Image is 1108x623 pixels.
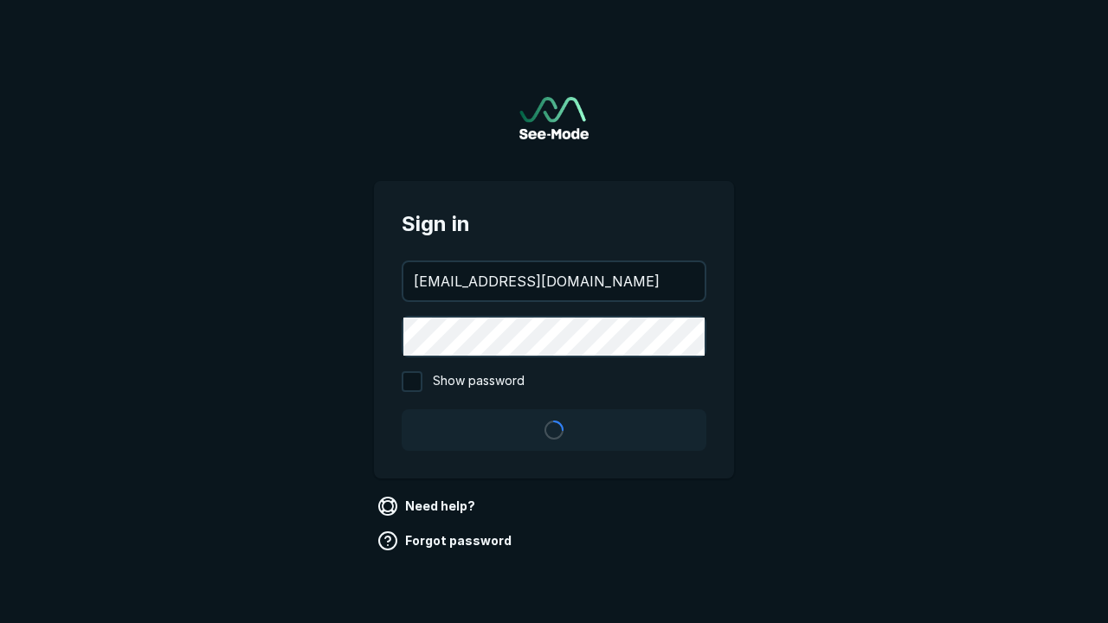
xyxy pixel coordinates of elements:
a: Go to sign in [519,97,589,139]
a: Forgot password [374,527,519,555]
input: your@email.com [403,262,705,300]
span: Sign in [402,209,706,240]
img: See-Mode Logo [519,97,589,139]
a: Need help? [374,492,482,520]
span: Show password [433,371,525,392]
